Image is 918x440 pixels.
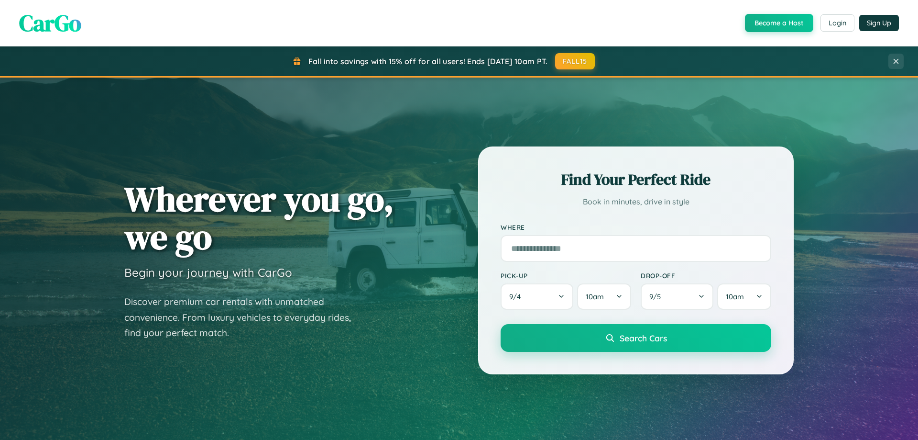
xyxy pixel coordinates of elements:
[124,294,363,341] p: Discover premium car rentals with unmatched convenience. From luxury vehicles to everyday rides, ...
[501,271,631,280] label: Pick-up
[726,292,744,301] span: 10am
[124,180,394,256] h1: Wherever you go, we go
[641,283,713,310] button: 9/5
[641,271,771,280] label: Drop-off
[509,292,525,301] span: 9 / 4
[308,56,548,66] span: Fall into savings with 15% off for all users! Ends [DATE] 10am PT.
[19,7,81,39] span: CarGo
[501,223,771,231] label: Where
[859,15,899,31] button: Sign Up
[745,14,813,32] button: Become a Host
[620,333,667,343] span: Search Cars
[586,292,604,301] span: 10am
[649,292,666,301] span: 9 / 5
[124,265,292,280] h3: Begin your journey with CarGo
[501,195,771,209] p: Book in minutes, drive in style
[501,324,771,352] button: Search Cars
[577,283,631,310] button: 10am
[501,283,573,310] button: 9/4
[717,283,771,310] button: 10am
[820,14,854,32] button: Login
[501,169,771,190] h2: Find Your Perfect Ride
[555,53,595,69] button: FALL15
